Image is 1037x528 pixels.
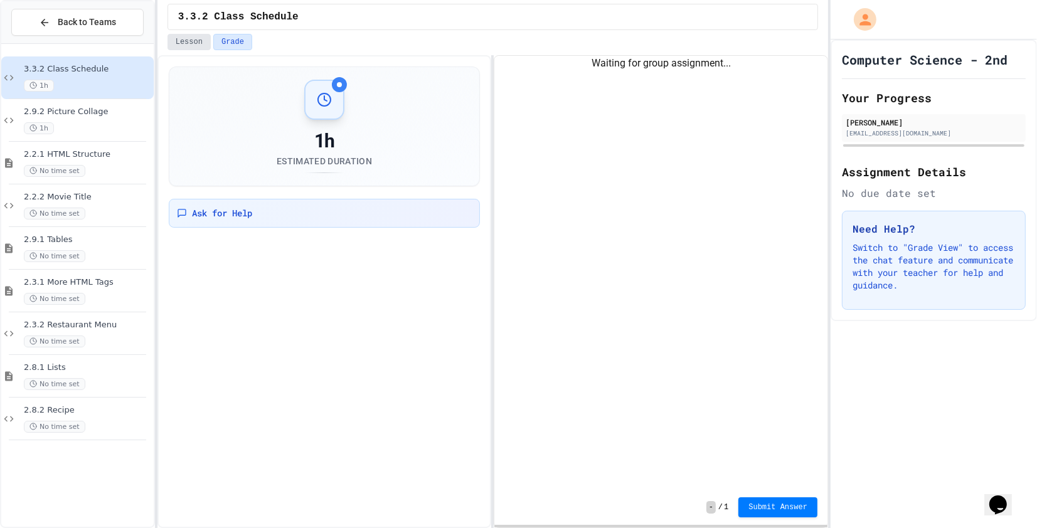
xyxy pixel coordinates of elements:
[738,497,817,517] button: Submit Answer
[11,9,144,36] button: Back to Teams
[24,277,151,288] span: 2.3.1 More HTML Tags
[984,478,1024,515] iframe: chat widget
[24,293,85,305] span: No time set
[24,80,54,92] span: 1h
[24,405,151,416] span: 2.8.2 Recipe
[842,186,1026,201] div: No due date set
[24,165,85,177] span: No time set
[24,421,85,433] span: No time set
[192,207,252,219] span: Ask for Help
[24,192,151,203] span: 2.2.2 Movie Title
[24,320,151,330] span: 2.3.2 Restaurant Menu
[277,155,372,167] div: Estimated Duration
[841,5,880,34] div: My Account
[724,502,728,512] span: 1
[24,362,151,373] span: 2.8.1 Lists
[24,208,85,219] span: No time set
[24,149,151,160] span: 2.2.1 HTML Structure
[842,51,1008,68] h1: Computer Science - 2nd
[853,241,1015,292] p: Switch to "Grade View" to access the chat feature and communicate with your teacher for help and ...
[494,56,827,71] div: Waiting for group assignment...
[846,117,1022,128] div: [PERSON_NAME]
[853,221,1015,236] h3: Need Help?
[24,250,85,262] span: No time set
[24,235,151,245] span: 2.9.1 Tables
[842,163,1026,181] h2: Assignment Details
[846,129,1022,138] div: [EMAIL_ADDRESS][DOMAIN_NAME]
[842,89,1026,107] h2: Your Progress
[58,16,116,29] span: Back to Teams
[24,107,151,117] span: 2.9.2 Picture Collage
[168,34,211,50] button: Lesson
[706,501,716,514] span: -
[24,64,151,75] span: 3.3.2 Class Schedule
[24,122,54,134] span: 1h
[748,502,807,512] span: Submit Answer
[277,130,372,152] div: 1h
[178,9,299,24] span: 3.3.2 Class Schedule
[718,502,723,512] span: /
[213,34,252,50] button: Grade
[24,335,85,347] span: No time set
[24,378,85,390] span: No time set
